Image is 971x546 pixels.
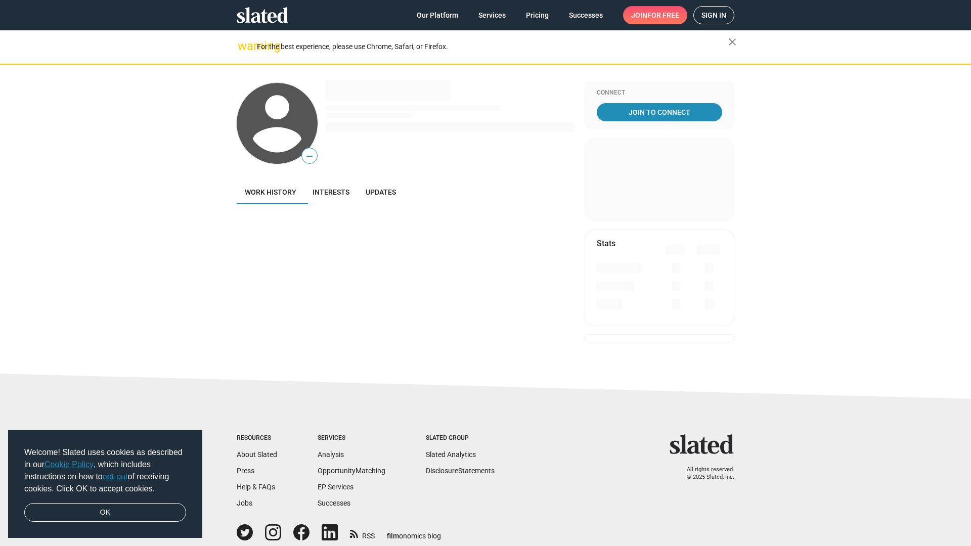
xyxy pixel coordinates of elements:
[676,466,734,481] p: All rights reserved. © 2025 Slated, Inc.
[726,36,738,48] mat-icon: close
[237,467,254,475] a: Press
[597,89,722,97] div: Connect
[257,40,728,54] div: For the best experience, please use Chrome, Safari, or Firefox.
[426,450,476,459] a: Slated Analytics
[103,472,128,481] a: opt-out
[701,7,726,24] span: Sign in
[526,6,549,24] span: Pricing
[417,6,458,24] span: Our Platform
[318,434,385,442] div: Services
[426,434,495,442] div: Slated Group
[478,6,506,24] span: Services
[318,499,350,507] a: Successes
[597,238,615,249] mat-card-title: Stats
[304,180,358,204] a: Interests
[237,180,304,204] a: Work history
[569,6,603,24] span: Successes
[647,6,679,24] span: for free
[238,40,250,52] mat-icon: warning
[313,188,349,196] span: Interests
[426,467,495,475] a: DisclosureStatements
[518,6,557,24] a: Pricing
[693,6,734,24] a: Sign in
[387,532,399,540] span: film
[366,188,396,196] span: Updates
[623,6,687,24] a: Joinfor free
[318,450,344,459] a: Analysis
[631,6,679,24] span: Join
[24,503,186,522] a: dismiss cookie message
[561,6,611,24] a: Successes
[470,6,514,24] a: Services
[8,430,202,538] div: cookieconsent
[599,103,720,121] span: Join To Connect
[245,188,296,196] span: Work history
[350,525,375,541] a: RSS
[409,6,466,24] a: Our Platform
[318,467,385,475] a: OpportunityMatching
[237,499,252,507] a: Jobs
[302,150,317,163] span: —
[358,180,404,204] a: Updates
[318,483,354,491] a: EP Services
[237,483,275,491] a: Help & FAQs
[237,434,277,442] div: Resources
[387,523,441,541] a: filmonomics blog
[597,103,722,121] a: Join To Connect
[24,446,186,495] span: Welcome! Slated uses cookies as described in our , which includes instructions on how to of recei...
[45,460,94,469] a: Cookie Policy
[237,450,277,459] a: About Slated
